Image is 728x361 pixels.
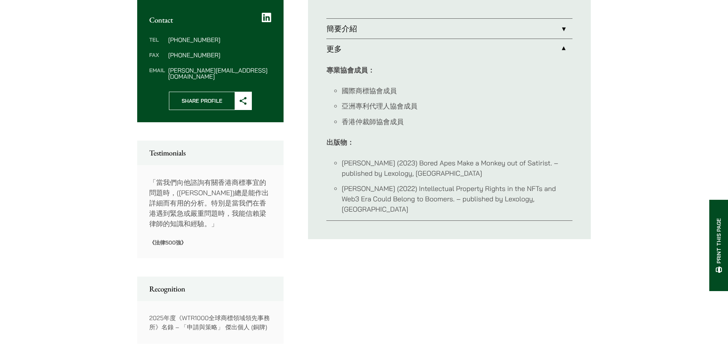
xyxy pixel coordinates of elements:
dt: Tel [149,37,165,52]
h2: Recognition [149,284,272,293]
dd: [PERSON_NAME][EMAIL_ADDRESS][DOMAIN_NAME] [168,67,271,79]
button: Share Profile [169,92,252,110]
div: 更多 [326,59,572,221]
strong: 出版物： [326,138,354,147]
dt: Email [149,67,165,79]
dd: [PHONE_NUMBER] [168,52,271,58]
a: 簡要介紹 [326,19,572,39]
li: [PERSON_NAME] (2023) Bored Apes Make a Monkey out of Satirist. – published by Lexology, [GEOGRAPH... [342,158,572,178]
dt: Fax [149,52,165,67]
p: 2025年度《WTR1000全球商標領域領先事務所》名錄 – 「申請與策略」 傑出個人 (銅牌) [149,313,272,332]
p: 「當我們向他諮詢有關香港商標事宜的問題時，([PERSON_NAME])總是能作出詳細而有用的分析。特別是當我們在香港遇到緊急或嚴重問題時，我能信賴梁律師的知識和經驗。」 [149,177,272,229]
li: 亞洲專利代理人協會成員 [342,101,572,111]
span: Share Profile [169,92,235,110]
li: [PERSON_NAME] (2022) Intellectual Property Rights in the NFTs and Web3 Era Could Belong to Boomer... [342,183,572,214]
a: 更多 [326,39,572,59]
a: LinkedIn [262,12,271,23]
strong: 專業協會成員： [326,66,375,74]
h2: Testimonials [149,148,272,157]
h2: Contact [149,15,272,24]
p: 《法律500強》 [149,239,272,246]
li: 國際商標協會成員 [342,86,572,96]
dd: [PHONE_NUMBER] [168,37,271,43]
li: 香港仲裁師協會成員 [342,117,572,127]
